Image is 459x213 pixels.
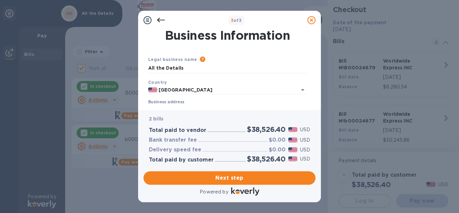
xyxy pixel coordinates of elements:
[147,28,308,42] h1: Business Information
[148,63,307,73] input: Enter legal business name
[149,157,214,163] h3: Total paid by customer
[288,127,297,132] img: USD
[149,174,310,182] span: Next step
[157,86,288,94] input: Select country
[247,155,286,163] h2: $38,526.40
[149,116,163,121] b: 2 bills
[149,127,206,134] h3: Total paid to vendor
[269,137,286,143] h3: $0.00
[200,188,228,196] p: Powered by
[300,155,310,163] p: USD
[298,85,307,95] button: Open
[300,146,310,153] p: USD
[247,125,286,134] h2: $38,526.40
[231,187,259,196] img: Logo
[231,18,242,23] b: of 3
[149,147,201,153] h3: Delivery speed fee
[148,80,167,85] b: Country
[148,57,197,62] b: Legal business name
[148,87,157,92] img: US
[269,147,286,153] h3: $0.00
[288,147,297,152] img: USD
[300,137,310,144] p: USD
[143,171,316,185] button: Next step
[288,156,297,161] img: USD
[149,137,197,143] h3: Bank transfer fee
[148,100,184,104] label: Business address
[288,138,297,142] img: USD
[300,126,310,133] p: USD
[231,18,234,23] span: 3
